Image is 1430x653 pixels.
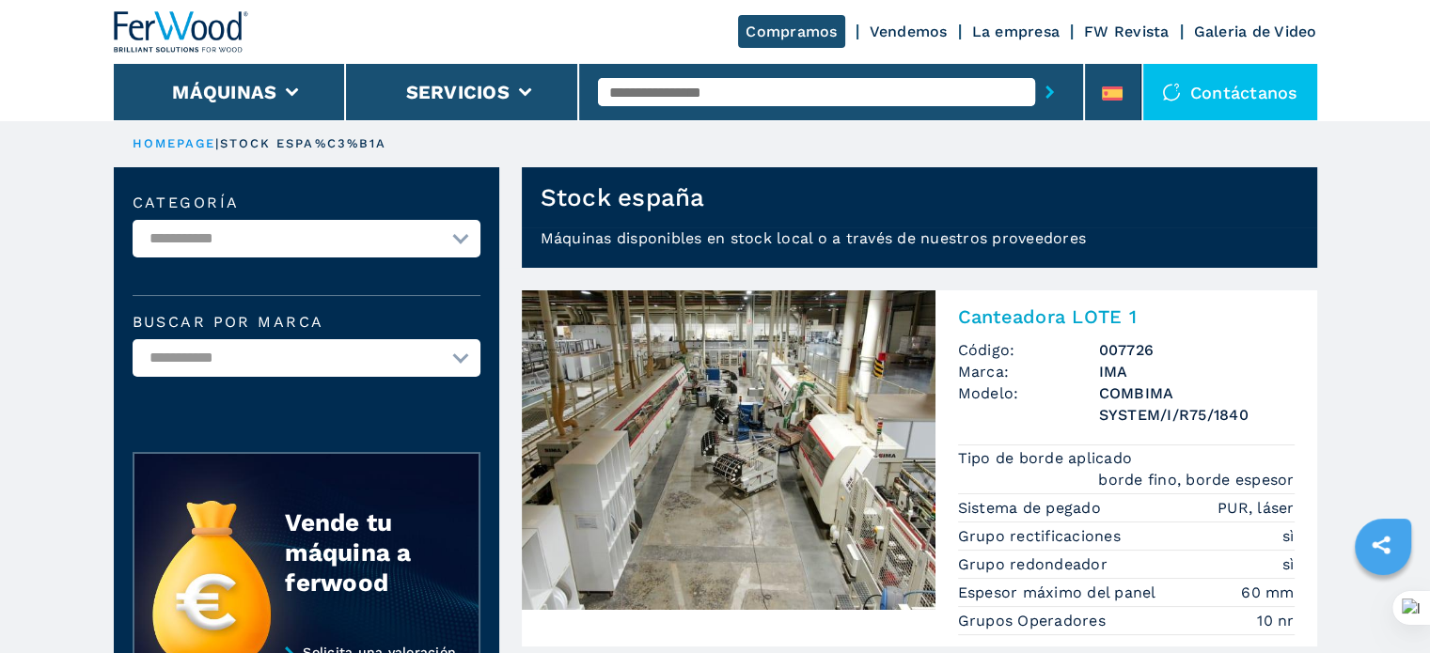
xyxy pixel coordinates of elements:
[958,498,1107,519] p: Sistema de pegado
[406,81,510,103] button: Servicios
[1162,83,1181,101] img: Contáctanos
[1099,382,1295,426] h3: COMBIMA SYSTEM/I/R75/1840
[1282,553,1295,575] em: sì
[1218,497,1295,519] em: PUR, láser
[958,554,1113,575] p: Grupo redondeador
[738,15,844,48] a: Compramos
[285,507,441,598] div: Vende tu máquina a ferwood
[1035,70,1064,114] button: submit-button
[1194,23,1317,40] a: Galeria de Video
[215,136,219,150] span: |
[133,195,480,210] label: categoría
[541,229,1087,247] span: Máquinas disponibles en stock local o a través de nuestros proveedores
[958,526,1126,547] p: Grupo rectificaciones
[114,11,249,53] img: Ferwood
[522,290,935,610] img: Canteadora LOTE 1 IMA COMBIMA SYSTEM/I/R75/1840
[1282,525,1295,547] em: sì
[522,290,1317,646] a: Canteadora LOTE 1 IMA COMBIMA SYSTEM/I/R75/1840Canteadora LOTE 1Código:007726Marca:IMAModelo:COMB...
[958,305,1295,328] h3: Canteadora LOTE 1
[1350,568,1416,639] iframe: Chat
[1099,361,1295,382] h3: IMA
[958,448,1138,469] p: Tipo de borde aplicado
[1084,23,1170,40] a: FW Revista
[1143,64,1317,120] div: Contáctanos
[1241,582,1294,603] em: 60 mm
[1257,610,1294,631] em: 10 nr
[870,23,948,40] a: Vendemos
[1099,339,1295,361] h3: 007726
[541,182,705,212] h1: Stock españa
[1098,469,1294,490] em: borde fino, borde espesor
[1358,521,1405,568] a: sharethis
[972,23,1061,40] a: La empresa
[172,81,276,103] button: Máquinas
[133,315,480,330] label: Buscar por marca
[958,382,1099,426] span: Modelo:
[958,611,1111,631] p: Grupos Operadores
[958,361,1099,382] span: Marca:
[220,135,387,152] p: stock espa%C3%B1a
[958,339,1099,361] span: Código:
[133,136,216,150] a: HOMEPAGE
[958,583,1161,603] p: Espesor máximo del panel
